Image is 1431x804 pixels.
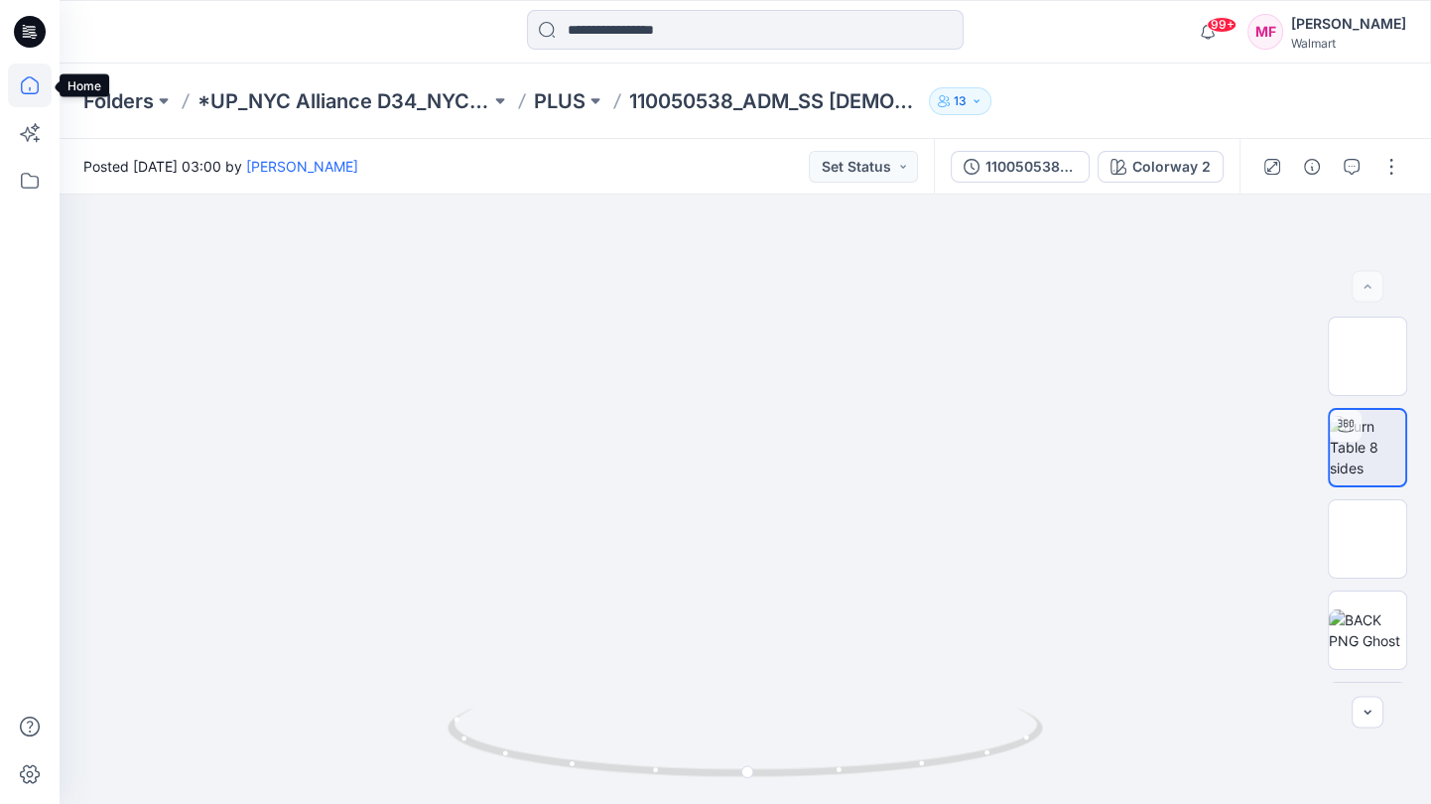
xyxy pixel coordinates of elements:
[246,158,358,175] a: [PERSON_NAME]
[1330,416,1405,478] img: Turn Table 8 sides
[629,87,922,115] p: 110050538_ADM_SS [DEMOGRAPHIC_DATA] CARDI
[83,156,358,177] span: Posted [DATE] 03:00 by
[1329,609,1406,651] img: BACK PNG Ghost
[954,90,967,112] p: 13
[1207,17,1236,33] span: 99+
[197,87,490,115] a: *UP_NYC Alliance D34_NYC IN*
[534,87,585,115] a: PLUS
[929,87,991,115] button: 13
[83,87,154,115] a: Folders
[1098,151,1224,183] button: Colorway 2
[1291,12,1406,36] div: [PERSON_NAME]
[1132,156,1211,178] div: Colorway 2
[1291,36,1406,51] div: Walmart
[951,151,1090,183] button: 110050538_ADM_SS [DEMOGRAPHIC_DATA] CARDI-9-5
[985,156,1077,178] div: 110050538_ADM_SS [DEMOGRAPHIC_DATA] CARDI-9-5
[1247,14,1283,50] div: MF
[1296,151,1328,183] button: Details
